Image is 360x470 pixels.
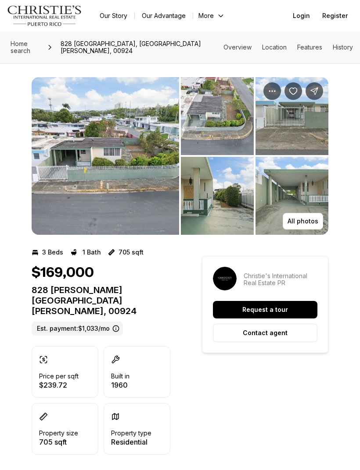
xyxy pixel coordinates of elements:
[119,249,144,256] p: 705 sqft
[263,82,281,100] button: Property options
[39,382,79,389] p: $239.72
[7,37,43,58] a: Home search
[256,157,328,235] button: View image gallery
[288,7,315,25] button: Login
[39,438,78,445] p: 705 sqft
[39,430,78,437] p: Property size
[32,285,170,316] p: 828 [PERSON_NAME] [GEOGRAPHIC_DATA][PERSON_NAME], 00924
[242,306,288,313] p: Request a tour
[213,301,317,318] button: Request a tour
[111,438,151,445] p: Residential
[181,77,254,155] button: View image gallery
[284,82,302,100] button: Save Property: 828 GUADALUPE
[32,77,179,235] li: 1 of 7
[181,157,254,235] button: View image gallery
[333,43,353,51] a: Skip to: History
[193,10,230,22] button: More
[244,272,317,286] p: Christie's International Real Estate PR
[306,82,323,100] button: Share Property: 828 GUADALUPE
[42,249,63,256] p: 3 Beds
[32,322,123,336] label: Est. payment: $1,033/mo
[262,43,287,51] a: Skip to: Location
[243,329,288,336] p: Contact agent
[135,10,193,22] a: Our Advantage
[93,10,134,22] a: Our Story
[57,37,223,58] span: 828 [GEOGRAPHIC_DATA], [GEOGRAPHIC_DATA][PERSON_NAME], 00924
[32,77,328,235] div: Listing Photos
[39,373,79,380] p: Price per sqft
[317,7,353,25] button: Register
[111,382,130,389] p: 1960
[213,324,317,342] button: Contact agent
[32,265,94,281] h1: $169,000
[288,218,318,225] p: All photos
[181,77,328,235] li: 2 of 7
[83,249,101,256] p: 1 Bath
[7,5,82,26] img: logo
[32,77,179,235] button: View image gallery
[256,77,328,155] button: View image gallery
[111,430,151,437] p: Property type
[283,213,323,230] button: All photos
[322,12,348,19] span: Register
[223,44,353,51] nav: Page section menu
[293,12,310,19] span: Login
[297,43,322,51] a: Skip to: Features
[223,43,252,51] a: Skip to: Overview
[111,373,130,380] p: Built in
[11,40,30,54] span: Home search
